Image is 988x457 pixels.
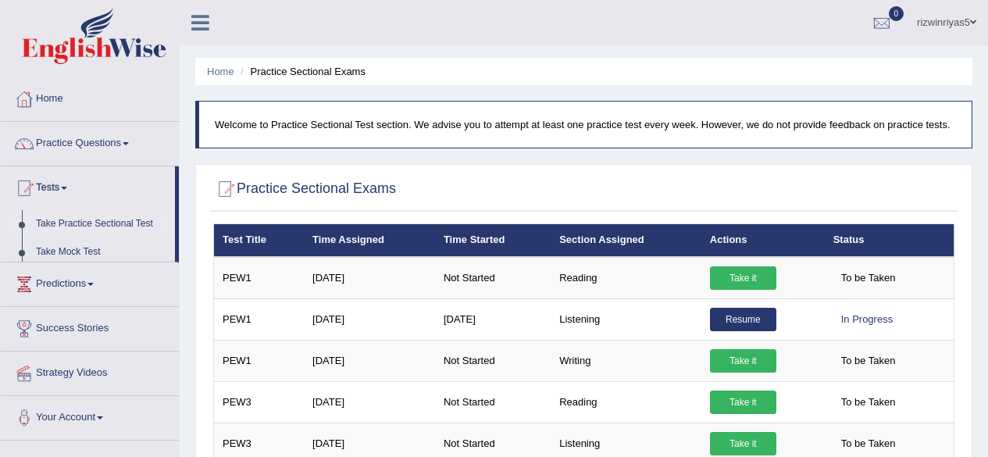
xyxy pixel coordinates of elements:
td: PEW3 [214,381,305,423]
td: [DATE] [304,298,435,340]
span: To be Taken [833,349,904,373]
span: 0 [889,6,904,21]
td: [DATE] [304,257,435,299]
td: Not Started [435,381,551,423]
td: [DATE] [304,381,435,423]
a: Take it [710,432,776,455]
th: Time Started [435,224,551,257]
a: Practice Questions [1,122,179,161]
a: Your Account [1,396,179,435]
a: Take Practice Sectional Test [29,210,175,238]
a: Success Stories [1,307,179,346]
th: Test Title [214,224,305,257]
th: Status [825,224,954,257]
th: Section Assigned [551,224,701,257]
td: [DATE] [435,298,551,340]
span: To be Taken [833,266,904,290]
th: Time Assigned [304,224,435,257]
th: Actions [701,224,825,257]
td: Reading [551,257,701,299]
td: Not Started [435,340,551,381]
a: Take it [710,349,776,373]
td: Reading [551,381,701,423]
div: In Progress [833,308,901,331]
span: To be Taken [833,391,904,414]
p: Welcome to Practice Sectional Test section. We advise you to attempt at least one practice test e... [215,117,956,132]
td: PEW1 [214,257,305,299]
td: PEW1 [214,298,305,340]
a: Take Mock Test [29,238,175,266]
a: Strategy Videos [1,352,179,391]
a: Take it [710,391,776,414]
a: Resume [710,308,776,331]
a: Take it [710,266,776,290]
span: To be Taken [833,432,904,455]
td: PEW1 [214,340,305,381]
a: Predictions [1,262,179,302]
td: [DATE] [304,340,435,381]
td: Not Started [435,257,551,299]
h2: Practice Sectional Exams [213,177,396,201]
a: Home [1,77,179,116]
td: Writing [551,340,701,381]
li: Practice Sectional Exams [237,64,366,79]
td: Listening [551,298,701,340]
a: Tests [1,166,175,205]
a: Home [207,66,234,77]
